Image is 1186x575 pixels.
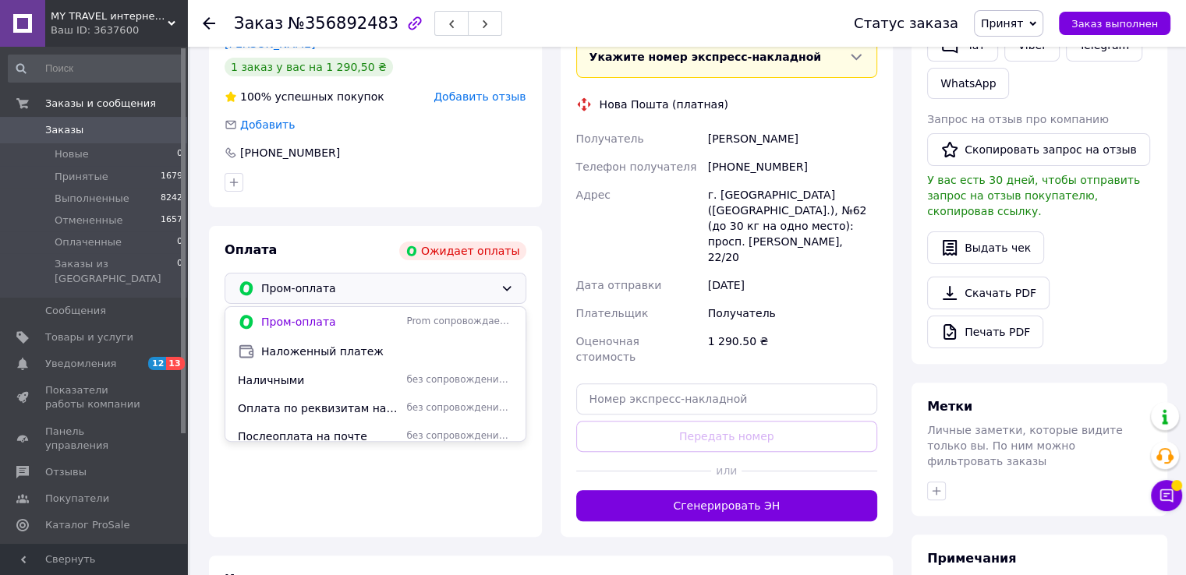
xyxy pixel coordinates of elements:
span: Получатель [576,132,644,145]
div: [PERSON_NAME] [705,125,880,153]
span: Новые [55,147,89,161]
a: WhatsApp [927,68,1009,99]
span: Добавить отзыв [434,90,526,103]
span: 8242 [161,192,182,206]
span: Показатели работы компании [45,383,144,411]
span: Адрес [576,189,611,201]
a: Печать PDF [927,316,1043,348]
span: Дата отправки [576,279,662,291]
span: Сообщения [45,304,106,318]
input: Номер экспресс-накладной [576,383,878,414]
span: Заказы [45,123,83,137]
span: Личные заметки, которые видите только вы. По ним можно фильтровать заказы [927,424,1123,467]
div: г. [GEOGRAPHIC_DATA] ([GEOGRAPHIC_DATA].), №62 (до 30 кг на одно место): просп. [PERSON_NAME], 22/20 [705,181,880,271]
span: Послеоплата на почте [238,429,400,444]
div: Ваш ID: 3637600 [51,23,187,37]
span: Панель управления [45,425,144,453]
span: 1657 [161,213,182,228]
button: Заказ выполнен [1059,12,1170,35]
span: Пром-оплата [261,280,494,297]
span: Оплата [225,242,277,257]
span: 13 [166,357,184,370]
div: успешных покупок [225,89,384,104]
span: 1679 [161,170,182,184]
div: [PHONE_NUMBER] [705,153,880,181]
span: Уведомления [45,357,116,371]
span: 0 [177,257,182,285]
span: Пром-оплата [261,314,400,330]
button: Чат с покупателем [1151,480,1182,511]
span: Оплата по реквизитам на р/с компании [238,400,400,416]
span: 0 [177,147,182,161]
span: 100% [240,90,271,103]
div: [PHONE_NUMBER] [239,145,342,161]
span: Оценочная стоимость [576,335,639,363]
div: 1 290.50 ₴ [705,327,880,371]
span: Заказы из [GEOGRAPHIC_DATA] [55,257,177,285]
div: Вернуться назад [203,16,215,31]
span: Заказ выполнен [1071,18,1158,30]
button: Скопировать запрос на отзыв [927,133,1150,166]
span: Принятые [55,170,108,184]
div: Статус заказа [854,16,958,31]
div: Получатель [705,299,880,327]
span: Товары и услуги [45,330,133,344]
span: Prom сопровождает покупку [406,315,512,328]
span: Плательщик [576,307,649,319]
input: Поиск [8,55,184,83]
span: Каталог ProSale [45,518,129,532]
span: Телефон получателя [576,161,697,173]
span: У вас есть 30 дней, чтобы отправить запрос на отзыв покупателю, скопировав ссылку. [927,174,1140,217]
button: Выдать чек [927,231,1044,264]
span: Отмененные [55,213,122,228]
span: Примечания [927,551,1016,566]
span: MY TRAVEL интернет-магазин сумок, одежды и аксессуаров [51,9,168,23]
span: Заказ [234,14,283,33]
span: Принят [981,17,1023,30]
span: или [711,463,742,478]
span: №356892483 [288,14,398,33]
span: Выполненные [55,192,129,206]
div: Нова Пошта (платная) [596,97,732,112]
span: Добавить [240,118,295,131]
span: Наложенный платеж [261,344,513,359]
a: Скачать PDF [927,277,1050,309]
div: [DATE] [705,271,880,299]
div: Ожидает оплаты [399,242,526,260]
span: Запрос на отзыв про компанию [927,113,1109,125]
span: без сопровождения Prom [406,401,512,414]
a: [PERSON_NAME] [225,37,315,50]
span: Заказы и сообщения [45,97,156,111]
span: без сопровождения Prom [406,373,512,386]
span: 0 [177,235,182,249]
span: Метки [927,399,972,414]
span: Укажите номер экспресс-накладной [589,51,822,63]
span: 12 [148,357,166,370]
span: Отзывы [45,465,87,479]
span: Наличными [238,372,400,388]
span: Покупатели [45,492,109,506]
div: 1 заказ у вас на 1 290,50 ₴ [225,58,393,76]
button: Сгенерировать ЭН [576,490,878,521]
span: без сопровождения Prom [406,429,512,443]
span: Оплаченные [55,235,122,249]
